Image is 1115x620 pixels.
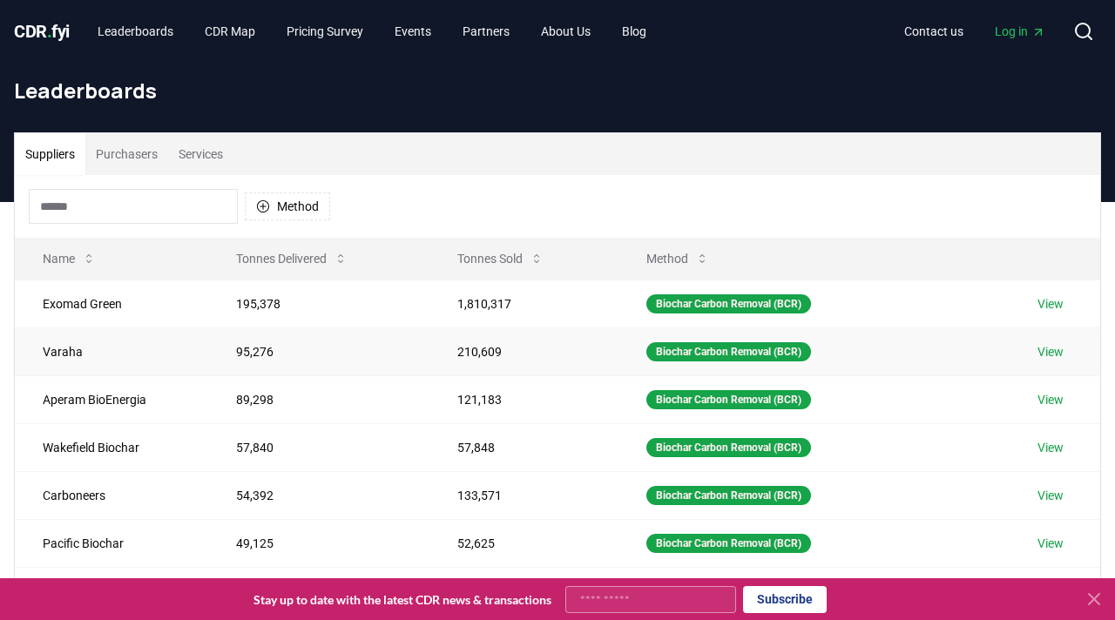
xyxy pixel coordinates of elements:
a: Log in [981,16,1059,47]
td: Aperam BioEnergia [15,375,208,423]
a: CDR.fyi [14,19,70,44]
a: Contact us [890,16,977,47]
nav: Main [890,16,1059,47]
button: Method [632,241,723,276]
td: Wakefield Biochar [15,423,208,471]
td: Exomad Green [15,280,208,327]
td: 49,125 [208,519,430,567]
h1: Leaderboards [14,77,1101,104]
td: 89,298 [208,375,430,423]
span: CDR fyi [14,21,70,42]
td: Varaha [15,327,208,375]
td: Freres Biochar [15,567,208,615]
td: 210,609 [429,327,618,375]
td: 57,848 [429,423,618,471]
td: Carboneers [15,471,208,519]
a: Partners [449,16,524,47]
span: . [47,21,52,42]
a: Blog [608,16,660,47]
td: 121,183 [429,375,618,423]
td: 195,378 [208,280,430,327]
button: Name [29,241,110,276]
td: 133,571 [429,471,618,519]
a: Events [381,16,445,47]
a: View [1037,535,1064,552]
td: 54,392 [208,471,430,519]
td: 25,985 [208,567,430,615]
td: 25,985 [429,567,618,615]
div: Biochar Carbon Removal (BCR) [646,534,811,553]
td: 52,625 [429,519,618,567]
nav: Main [84,16,660,47]
a: CDR Map [191,16,269,47]
a: View [1037,439,1064,456]
td: Pacific Biochar [15,519,208,567]
div: Biochar Carbon Removal (BCR) [646,486,811,505]
div: Biochar Carbon Removal (BCR) [646,390,811,409]
a: Leaderboards [84,16,187,47]
button: Tonnes Delivered [222,241,362,276]
a: View [1037,391,1064,408]
a: View [1037,487,1064,504]
button: Purchasers [85,133,168,175]
button: Suppliers [15,133,85,175]
a: View [1037,343,1064,361]
a: Pricing Survey [273,16,377,47]
span: Log in [995,23,1045,40]
a: View [1037,295,1064,313]
button: Services [168,133,233,175]
td: 1,810,317 [429,280,618,327]
td: 57,840 [208,423,430,471]
div: Biochar Carbon Removal (BCR) [646,342,811,361]
div: Biochar Carbon Removal (BCR) [646,294,811,313]
td: 95,276 [208,327,430,375]
button: Method [245,192,330,220]
button: Tonnes Sold [443,241,557,276]
a: About Us [527,16,605,47]
div: Biochar Carbon Removal (BCR) [646,438,811,457]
